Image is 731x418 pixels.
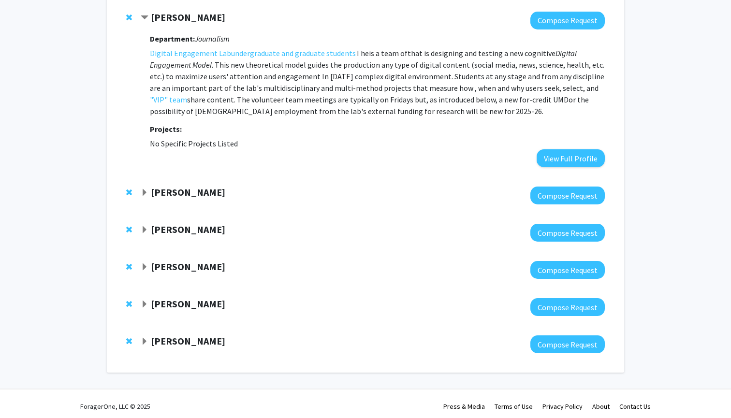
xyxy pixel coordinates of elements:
span: Expand Dong Liang Bookmark [141,226,148,234]
span: Remove Yasmeen Faroqi-Shah from bookmarks [126,300,132,308]
strong: [PERSON_NAME] [151,223,225,235]
a: Press & Media [443,402,485,411]
span: Remove Nathaniel Pearl from bookmarks [126,337,132,345]
a: Digital Engagement Lab [150,47,231,59]
span: Expand Yasmeen Faroqi-Shah Bookmark [141,301,148,308]
i: Journalism [195,34,230,43]
iframe: Chat [7,375,41,411]
button: Compose Request to Dong Liang [530,224,605,242]
span: Remove Dong Liang from bookmarks [126,226,132,233]
span: Remove Karen Nelson from bookmarks [126,263,132,271]
strong: [PERSON_NAME] [151,298,225,310]
button: Compose Request to Yasmeen Faroqi-Shah [530,298,605,316]
a: About [592,402,610,411]
button: View Full Profile [537,149,605,167]
strong: [PERSON_NAME] [151,335,225,347]
button: Compose Request to Steve Sin [530,187,605,204]
button: Compose Request to Ronald Yaros [530,12,605,29]
a: Contact Us [619,402,651,411]
span: No Specific Projects Listed [150,139,238,148]
em: Digital Engagement Model [150,48,577,70]
button: Compose Request to Karen Nelson [530,261,605,279]
strong: [PERSON_NAME] [151,186,225,198]
button: Compose Request to Nathaniel Pearl [530,335,605,353]
a: Privacy Policy [542,402,583,411]
strong: Department: [150,34,195,43]
span: Remove Steve Sin from bookmarks [126,188,132,196]
span: Contract Ronald Yaros Bookmark [141,14,148,22]
span: Remove Ronald Yaros from bookmarks [126,14,132,21]
strong: [PERSON_NAME] [151,260,225,273]
a: undergraduate and graduate students [231,47,356,59]
span: Expand Nathaniel Pearl Bookmark [141,338,148,346]
a: "VIP" team [150,94,187,105]
span: The is a team of that is designing and testing a new cognitive . This new theoretical model guide... [150,48,604,116]
a: Terms of Use [495,402,533,411]
strong: [PERSON_NAME] [151,11,225,23]
span: Expand Steve Sin Bookmark [141,189,148,197]
strong: Projects: [150,124,182,134]
span: Expand Karen Nelson Bookmark [141,263,148,271]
